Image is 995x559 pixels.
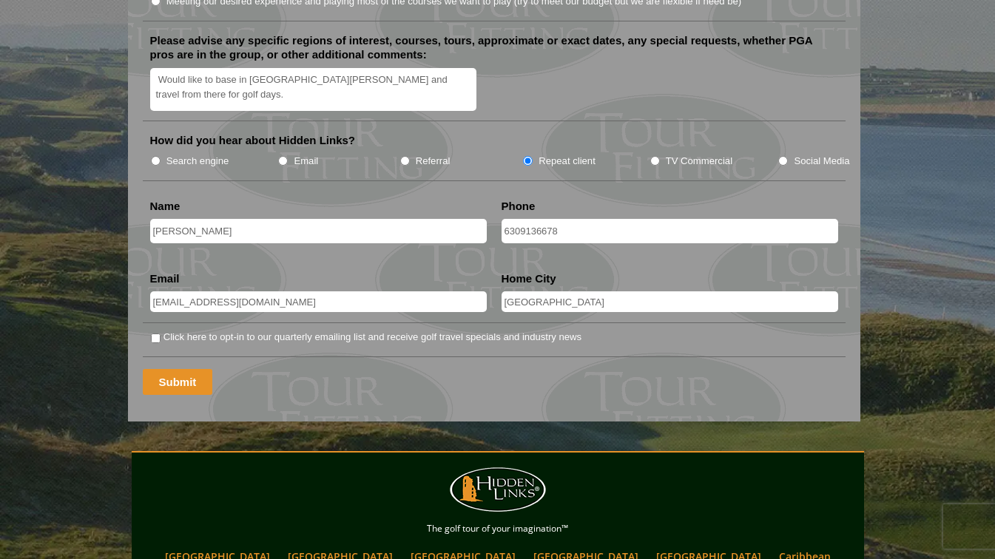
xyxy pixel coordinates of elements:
label: Please advise any specific regions of interest, courses, tours, approximate or exact dates, any s... [150,33,838,62]
label: Email [150,271,180,286]
p: The golf tour of your imagination™ [135,521,860,537]
label: Social Media [794,154,849,169]
label: Name [150,199,181,214]
label: How did you hear about Hidden Links? [150,133,356,148]
input: Submit [143,369,213,395]
label: Repeat client [539,154,596,169]
label: Search engine [166,154,229,169]
label: Click here to opt-in to our quarterly emailing list and receive golf travel specials and industry... [163,330,581,345]
label: Referral [416,154,451,169]
label: Email [294,154,318,169]
label: Home City [502,271,556,286]
label: TV Commercial [666,154,732,169]
label: Phone [502,199,536,214]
